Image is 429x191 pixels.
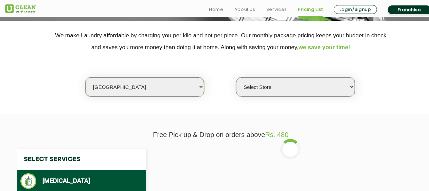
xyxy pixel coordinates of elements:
[20,173,143,189] li: [MEDICAL_DATA]
[5,4,36,13] img: UClean Laundry and Dry Cleaning
[299,44,350,51] span: we save your time!
[265,131,289,138] span: Rs. 480
[334,5,377,14] a: Login/Signup
[20,173,36,189] img: Dry Cleaning
[17,149,146,170] h4: Select Services
[234,5,255,14] a: About us
[209,5,224,14] a: Home
[266,5,287,14] a: Services
[298,5,323,14] a: Pricing List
